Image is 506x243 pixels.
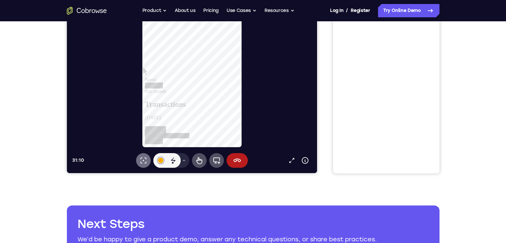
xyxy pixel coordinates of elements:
a: Register [351,4,370,17]
a: Log In [330,4,343,17]
h2: Next Steps [78,216,429,232]
button: Resources [264,4,294,17]
a: Try Online Demo [378,4,439,17]
a: About us [175,4,195,17]
button: Product [142,4,167,17]
a: Pricing [203,4,219,17]
button: Use Cases [227,4,256,17]
span: / [346,7,348,15]
a: Go to the home page [67,7,107,15]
